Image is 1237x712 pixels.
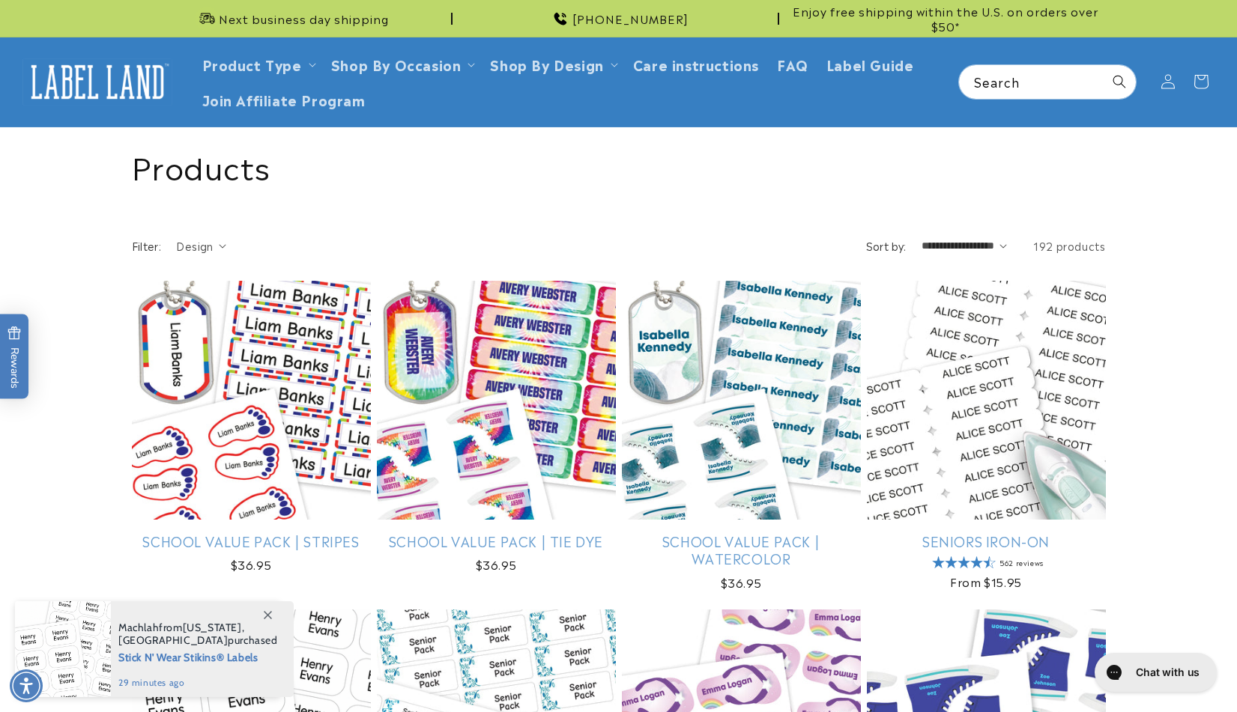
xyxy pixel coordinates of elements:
div: Accessibility Menu [10,669,43,702]
label: Sort by: [866,238,907,253]
a: FAQ [768,46,817,82]
span: [PHONE_NUMBER] [572,11,689,26]
span: 192 products [1033,238,1105,253]
a: School Value Pack | Tie Dye [377,532,616,550]
summary: Shop By Occasion [322,46,482,82]
span: Next business day shipping [219,11,389,26]
h1: Products [132,146,1106,185]
summary: Product Type [193,46,322,82]
span: Label Guide [826,55,914,73]
h2: Filter: [132,238,162,254]
a: Product Type [202,54,302,74]
span: [GEOGRAPHIC_DATA] [118,633,228,647]
a: Label Guide [817,46,923,82]
span: Join Affiliate Program [202,91,366,108]
a: Shop By Design [490,54,603,74]
span: 29 minutes ago [118,676,278,690]
iframe: Gorgias live chat messenger [1087,648,1222,697]
a: Care instructions [624,46,768,82]
span: Enjoy free shipping within the U.S. on orders over $50* [785,4,1106,33]
span: Shop By Occasion [331,55,462,73]
span: Rewards [7,326,22,388]
img: Label Land [22,58,172,105]
span: Care instructions [633,55,759,73]
summary: Design (0 selected) [176,238,226,254]
a: Join Affiliate Program [193,82,375,117]
span: from , purchased [118,621,278,647]
span: FAQ [777,55,808,73]
a: Label Land [17,53,178,111]
span: Design [176,238,213,253]
span: Machlah [118,621,159,634]
span: [US_STATE] [183,621,242,634]
a: School Value Pack | Watercolor [622,532,861,568]
a: Seniors Iron-On [867,532,1106,550]
summary: Shop By Design [481,46,623,82]
button: Search [1103,65,1136,98]
a: School Value Pack | Stripes [132,532,371,550]
span: Stick N' Wear Stikins® Labels [118,647,278,666]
